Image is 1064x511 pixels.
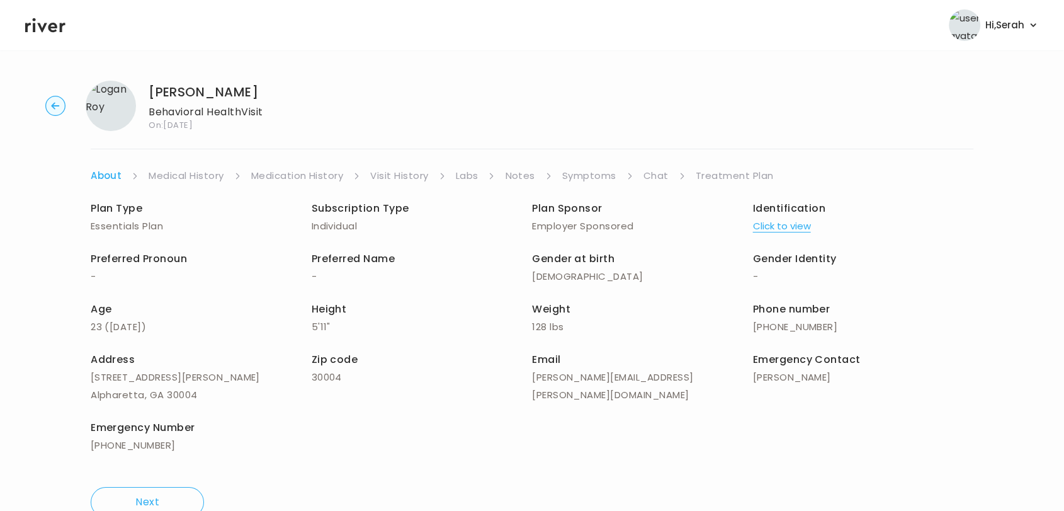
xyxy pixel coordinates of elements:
a: About [91,167,122,185]
a: Symptoms [562,167,616,185]
p: [STREET_ADDRESS][PERSON_NAME] [91,369,312,386]
span: Zip code [312,352,358,367]
p: Employer Sponsored [532,217,753,235]
h1: [PERSON_NAME] [149,83,263,101]
a: Chat [643,167,669,185]
img: user avatar [949,9,980,41]
span: Address [91,352,135,367]
span: Email [532,352,560,367]
img: Logan Roy [86,81,136,131]
span: Age [91,302,111,316]
span: Gender Identity [753,251,837,266]
a: Notes [505,167,535,185]
span: Plan Type [91,201,142,215]
p: Alpharetta, GA 30004 [91,386,312,404]
a: Medical History [149,167,224,185]
a: Visit History [370,167,428,185]
p: [PHONE_NUMBER] [753,318,974,336]
p: 5'11" [312,318,533,336]
span: ( [DATE] ) [105,320,146,333]
p: [DEMOGRAPHIC_DATA] [532,268,753,285]
p: 23 [91,318,312,336]
p: [PERSON_NAME][EMAIL_ADDRESS][PERSON_NAME][DOMAIN_NAME] [532,369,753,404]
span: Preferred Pronoun [91,251,187,266]
span: Phone number [753,302,830,316]
p: - [91,268,312,285]
span: Emergency Number [91,420,195,435]
span: Gender at birth [532,251,614,266]
span: Subscription Type [312,201,409,215]
span: Preferred Name [312,251,395,266]
a: Medication History [251,167,344,185]
p: [PERSON_NAME] [753,369,974,386]
p: - [753,268,974,285]
span: On: [DATE] [149,121,263,129]
p: 128 lbs [532,318,753,336]
span: Emergency Contact [753,352,861,367]
a: Treatment Plan [696,167,774,185]
button: Click to view [753,217,811,235]
span: Identification [753,201,826,215]
p: [PHONE_NUMBER] [91,437,312,454]
span: Weight [532,302,570,316]
span: Hi, Serah [985,16,1024,34]
p: Essentials Plan [91,217,312,235]
p: 30004 [312,369,533,386]
button: user avatarHi,Serah [949,9,1039,41]
span: Plan Sponsor [532,201,603,215]
a: Labs [456,167,478,185]
p: - [312,268,533,285]
p: Behavioral Health Visit [149,103,263,121]
span: Height [312,302,347,316]
p: Individual [312,217,533,235]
